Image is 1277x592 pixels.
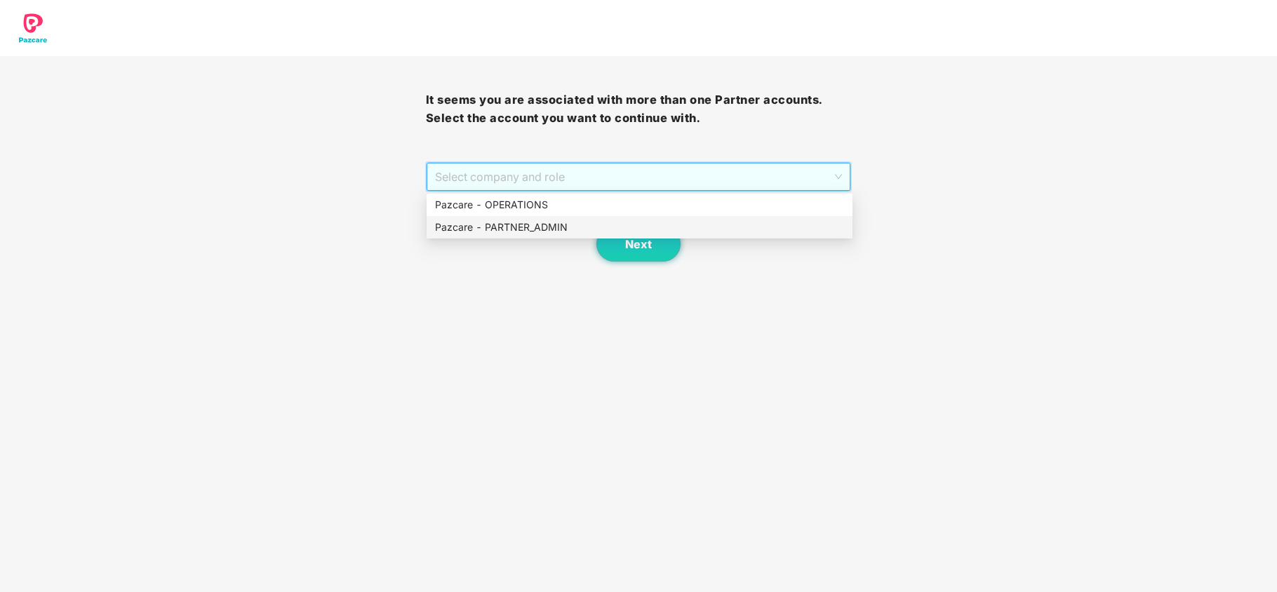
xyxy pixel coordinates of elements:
[427,216,853,238] div: Pazcare - PARTNER_ADMIN
[596,227,681,262] button: Next
[625,238,652,251] span: Next
[426,91,852,127] h3: It seems you are associated with more than one Partner accounts. Select the account you want to c...
[435,220,844,235] div: Pazcare - PARTNER_ADMIN
[427,194,853,216] div: Pazcare - OPERATIONS
[435,163,843,190] span: Select company and role
[435,197,844,213] div: Pazcare - OPERATIONS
